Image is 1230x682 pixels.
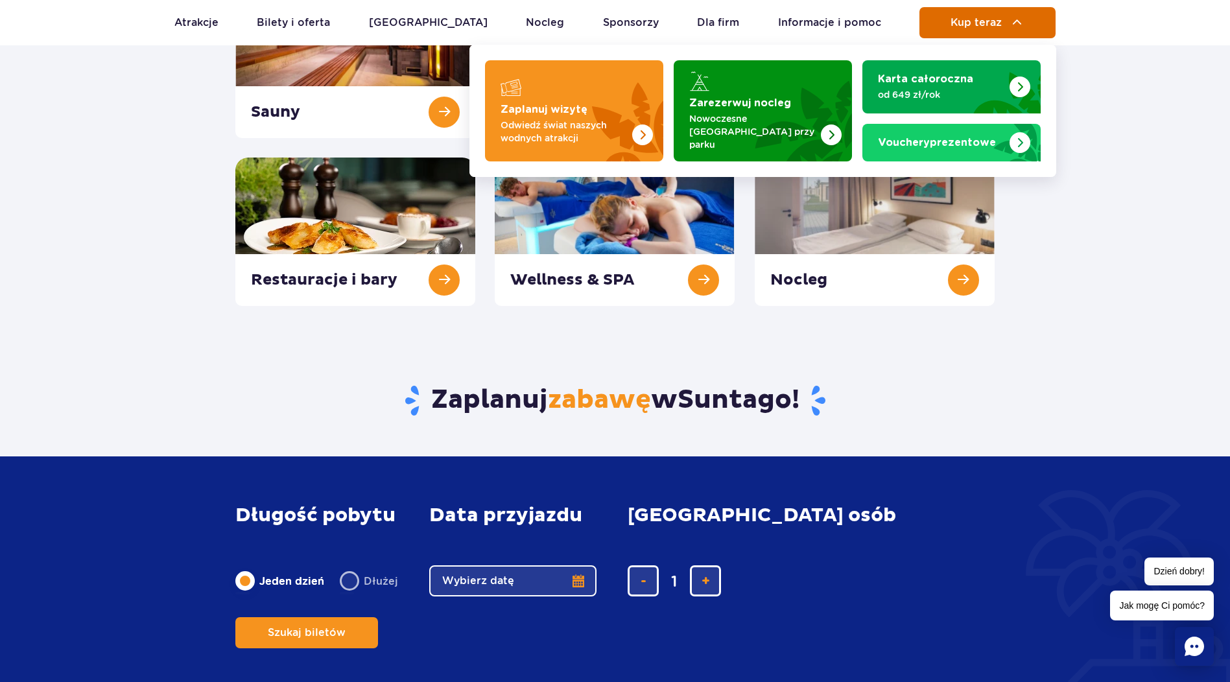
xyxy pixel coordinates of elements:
[919,7,1056,38] button: Kup teraz
[603,7,659,38] a: Sponsorzy
[268,627,346,639] span: Szukaj biletów
[257,7,330,38] a: Bilety i oferta
[235,478,995,674] form: Planowanie wizyty w Park of Poland
[1175,627,1214,666] div: Chat
[689,98,791,108] strong: Zarezerwuj nocleg
[340,567,398,594] label: Dłużej
[235,567,324,594] label: Jeden dzień
[674,60,852,161] a: Zarezerwuj nocleg
[1144,558,1214,585] span: Dzień dobry!
[235,384,995,417] h3: Zaplanuj w !
[235,617,378,648] button: Szukaj biletów
[689,112,816,151] p: Nowoczesne [GEOGRAPHIC_DATA] przy parku
[628,504,896,526] span: [GEOGRAPHIC_DATA] osób
[628,565,659,596] button: usuń bilet
[429,504,582,526] span: Data przyjazdu
[951,17,1002,29] span: Kup teraz
[485,60,663,161] a: Zaplanuj wizytę
[174,7,219,38] a: Atrakcje
[878,137,996,148] strong: prezentowe
[778,7,881,38] a: Informacje i pomoc
[1110,591,1214,620] span: Jak mogę Ci pomóc?
[878,74,973,84] strong: Karta całoroczna
[862,60,1041,113] a: Karta całoroczna
[862,124,1041,161] a: Vouchery prezentowe
[235,504,396,526] span: Długość pobytu
[526,7,564,38] a: Nocleg
[501,119,627,145] p: Odwiedź świat naszych wodnych atrakcji
[548,384,651,416] span: zabawę
[690,565,721,596] button: dodaj bilet
[697,7,739,38] a: Dla firm
[878,88,1004,101] p: od 649 zł/rok
[878,137,930,148] span: Vouchery
[678,384,792,416] span: Suntago
[659,565,690,596] input: liczba biletów
[429,565,597,596] button: Wybierz datę
[501,104,587,115] strong: Zaplanuj wizytę
[369,7,488,38] a: [GEOGRAPHIC_DATA]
